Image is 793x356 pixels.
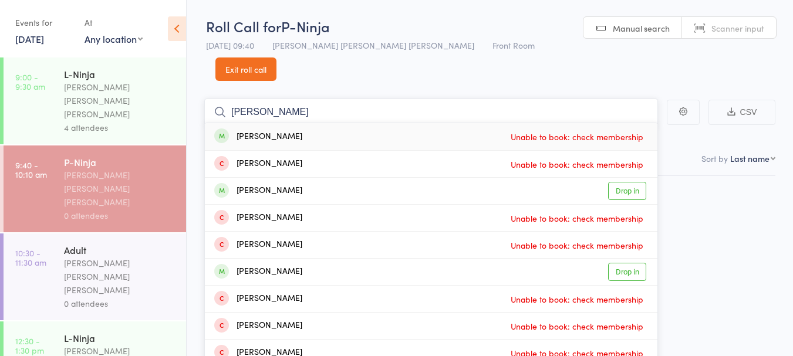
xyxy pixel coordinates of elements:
[214,238,302,252] div: [PERSON_NAME]
[508,236,646,254] span: Unable to book: check membership
[214,157,302,171] div: [PERSON_NAME]
[64,209,176,222] div: 0 attendees
[15,72,45,91] time: 9:00 - 9:30 am
[214,265,302,279] div: [PERSON_NAME]
[15,336,44,355] time: 12:30 - 1:30 pm
[206,39,254,51] span: [DATE] 09:40
[215,57,276,81] a: Exit roll call
[64,80,176,121] div: [PERSON_NAME] [PERSON_NAME] [PERSON_NAME]
[708,100,775,125] button: CSV
[272,39,474,51] span: [PERSON_NAME] [PERSON_NAME] [PERSON_NAME]
[508,290,646,308] span: Unable to book: check membership
[608,263,646,281] a: Drop in
[613,22,670,34] span: Manual search
[608,182,646,200] a: Drop in
[4,145,186,232] a: 9:40 -10:10 amP-Ninja[PERSON_NAME] [PERSON_NAME] [PERSON_NAME]0 attendees
[64,243,176,256] div: Adult
[64,331,176,344] div: L-Ninja
[711,22,764,34] span: Scanner input
[64,121,176,134] div: 4 attendees
[214,292,302,306] div: [PERSON_NAME]
[15,13,73,32] div: Events for
[85,13,143,32] div: At
[64,155,176,168] div: P-Ninja
[281,16,330,36] span: P-Ninja
[508,317,646,335] span: Unable to book: check membership
[214,130,302,144] div: [PERSON_NAME]
[492,39,535,51] span: Front Room
[730,152,770,164] div: Last name
[508,155,646,173] span: Unable to book: check membership
[85,32,143,45] div: Any location
[206,16,281,36] span: Roll Call for
[204,99,658,126] input: Search by name
[64,168,176,209] div: [PERSON_NAME] [PERSON_NAME] [PERSON_NAME]
[64,256,176,297] div: [PERSON_NAME] [PERSON_NAME] [PERSON_NAME]
[508,128,646,145] span: Unable to book: check membership
[4,57,186,144] a: 9:00 -9:30 amL-Ninja[PERSON_NAME] [PERSON_NAME] [PERSON_NAME]4 attendees
[508,209,646,227] span: Unable to book: check membership
[15,248,46,267] time: 10:30 - 11:30 am
[701,152,728,164] label: Sort by
[4,233,186,320] a: 10:30 -11:30 amAdult[PERSON_NAME] [PERSON_NAME] [PERSON_NAME]0 attendees
[15,160,47,179] time: 9:40 - 10:10 am
[64,297,176,310] div: 0 attendees
[15,32,44,45] a: [DATE]
[214,319,302,333] div: [PERSON_NAME]
[64,67,176,80] div: L-Ninja
[214,184,302,198] div: [PERSON_NAME]
[214,211,302,225] div: [PERSON_NAME]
